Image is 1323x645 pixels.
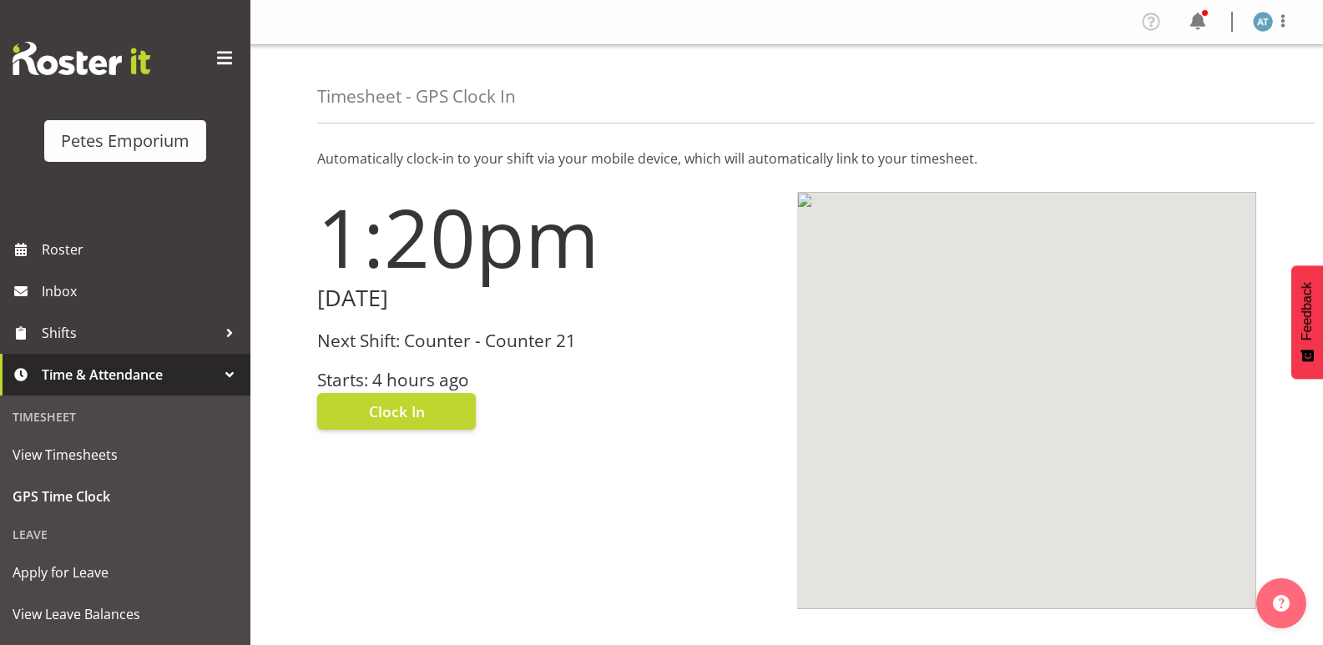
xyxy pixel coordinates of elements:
a: View Leave Balances [4,593,246,635]
button: Feedback - Show survey [1291,265,1323,379]
span: Roster [42,237,242,262]
div: Petes Emporium [61,128,189,154]
p: Automatically clock-in to your shift via your mobile device, which will automatically link to you... [317,149,1256,169]
div: Leave [4,517,246,552]
h2: [DATE] [317,285,777,311]
span: GPS Time Clock [13,484,238,509]
span: Apply for Leave [13,560,238,585]
span: Clock In [369,401,425,422]
span: View Timesheets [13,442,238,467]
h4: Timesheet - GPS Clock In [317,87,516,106]
h3: Next Shift: Counter - Counter 21 [317,331,777,350]
button: Clock In [317,393,476,430]
img: Rosterit website logo [13,42,150,75]
div: Timesheet [4,400,246,434]
img: alex-micheal-taniwha5364.jpg [1253,12,1273,32]
a: View Timesheets [4,434,246,476]
h1: 1:20pm [317,192,777,282]
img: help-xxl-2.png [1273,595,1290,612]
span: Time & Attendance [42,362,217,387]
h3: Starts: 4 hours ago [317,370,777,390]
a: Apply for Leave [4,552,246,593]
a: GPS Time Clock [4,476,246,517]
span: Inbox [42,279,242,304]
span: Feedback [1300,282,1315,340]
span: Shifts [42,320,217,345]
span: View Leave Balances [13,602,238,627]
